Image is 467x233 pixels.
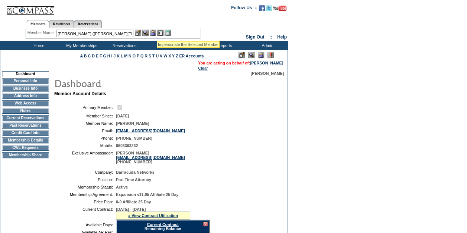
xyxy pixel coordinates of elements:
[251,71,284,76] span: [PERSON_NAME]
[17,41,59,50] td: Home
[2,78,49,84] td: Personal Info
[54,91,106,96] b: Member Account Details
[54,76,202,90] img: pgTtlDashboard.gif
[176,54,178,58] a: Z
[168,54,171,58] a: X
[116,220,209,233] div: Remaining Balance
[250,61,283,65] a: [PERSON_NAME]
[57,207,113,220] td: Current Contract:
[267,52,274,58] img: Log Concern/Member Elevation
[27,30,56,36] div: Member Name:
[92,54,95,58] a: D
[140,54,143,58] a: Q
[157,30,163,36] img: Reservations
[137,54,139,58] a: P
[246,34,264,40] a: Sign Out
[57,170,113,174] td: Company:
[269,34,272,40] span: ::
[2,86,49,91] td: Business Info
[239,52,245,58] img: Edit Mode
[165,30,171,36] img: b_calculator.gif
[116,177,151,182] span: Part Time Attorney
[57,121,113,126] td: Member Name:
[107,54,110,58] a: H
[116,185,128,189] span: Active
[156,54,159,58] a: U
[2,115,49,121] td: Current Reservations
[145,41,202,50] td: Vacation Collection
[273,6,286,11] img: Subscribe to our YouTube Channel
[57,151,113,164] td: Exclusive Ambassador:
[259,7,265,12] a: Become our fan on Facebook
[266,7,272,12] a: Follow us on Twitter
[2,137,49,143] td: Membership Details
[57,200,113,204] td: Price Plan:
[149,54,151,58] a: S
[116,129,185,133] a: [EMAIL_ADDRESS][DOMAIN_NAME]
[179,54,204,58] a: ER Accounts
[198,61,283,65] font: You are acting on behalf of:
[116,155,185,160] a: [EMAIL_ADDRESS][DOMAIN_NAME]
[116,200,151,204] span: 0-0 Affiliate 25 Day
[116,121,149,126] span: [PERSON_NAME]
[2,93,49,99] td: Address Info
[59,41,102,50] td: My Memberships
[57,192,113,197] td: Membership Agreement:
[111,54,112,58] a: I
[142,30,149,36] img: View
[103,54,106,58] a: G
[116,170,155,174] span: Barracuda Networks
[202,41,245,50] td: Reports
[57,185,113,189] td: Membership Status:
[57,136,113,140] td: Phone:
[57,104,113,111] td: Primary Member:
[2,152,49,158] td: Membership Share
[117,54,120,58] a: K
[129,54,132,58] a: N
[84,54,87,58] a: B
[2,71,49,77] td: Dashboard
[57,129,113,133] td: Email:
[273,7,286,12] a: Subscribe to our YouTube Channel
[231,4,257,13] td: Follow Us ::
[163,54,167,58] a: W
[113,54,116,58] a: J
[2,100,49,106] td: Web Access
[124,54,127,58] a: M
[100,54,102,58] a: F
[2,108,49,114] td: Notes
[57,223,113,227] td: Available Days:
[147,222,178,227] a: Current Contract
[57,143,113,148] td: Mobile:
[2,130,49,136] td: Credit Card Info
[266,5,272,11] img: Follow us on Twitter
[116,136,152,140] span: [PHONE_NUMBER]
[128,213,178,218] a: » View Contract Utilization
[145,54,147,58] a: R
[158,42,218,47] div: Impersonate the Selected Member
[245,41,288,50] td: Admin
[102,41,145,50] td: Reservations
[258,52,264,58] img: Impersonate
[57,177,113,182] td: Position:
[150,30,156,36] img: Impersonate
[2,145,49,151] td: CWL Requests
[74,20,102,28] a: Reservations
[135,30,141,36] img: b_edit.gif
[116,114,129,118] span: [DATE]
[88,54,91,58] a: C
[96,54,98,58] a: E
[160,54,162,58] a: V
[116,151,185,164] span: [PERSON_NAME] [PHONE_NUMBER]
[2,123,49,129] td: Past Reservations
[27,20,49,28] a: Members
[116,207,146,212] span: [DATE] - [DATE]
[277,34,287,40] a: Help
[116,192,178,197] span: Expansion v11.05 Affiliate 25 Day
[198,66,208,70] a: Clear
[121,54,123,58] a: L
[80,54,83,58] a: A
[248,52,254,58] img: View Mode
[116,143,138,148] span: 6503363232
[152,54,155,58] a: T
